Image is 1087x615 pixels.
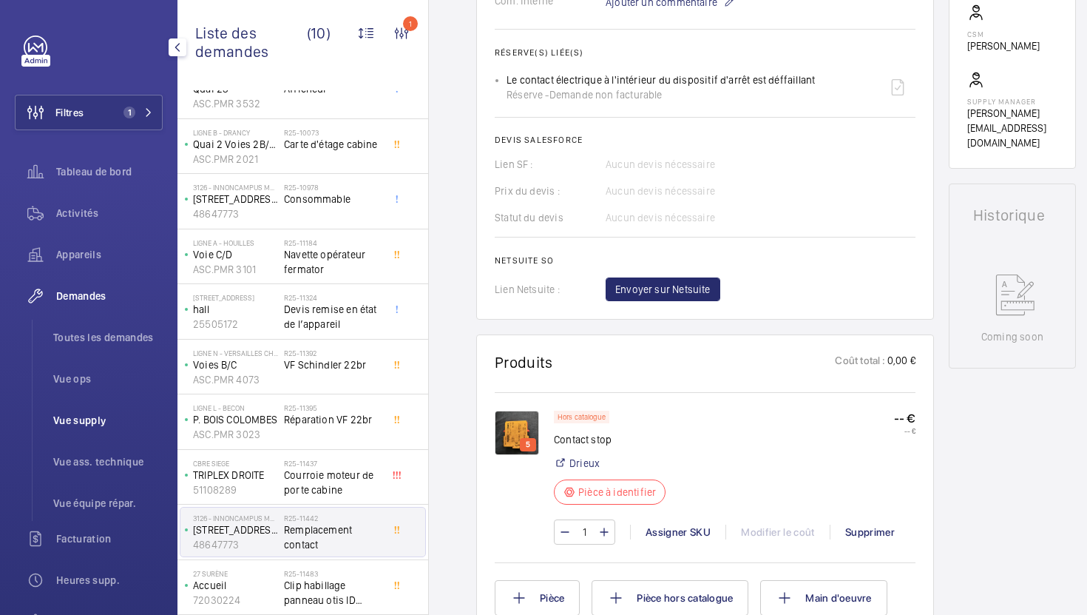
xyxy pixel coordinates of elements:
[981,329,1043,344] p: Coming soon
[193,293,278,302] p: [STREET_ADDRESS]
[284,468,382,497] span: Courroie moteur de porte cabine
[193,483,278,497] p: 51108289
[284,137,382,152] span: Carte d'étage cabine
[284,302,382,332] span: Devis remise en état de l’appareil
[554,432,674,447] p: Contact stop
[284,128,382,137] h2: R25-10073
[284,247,382,277] span: Navette opérateur fermator
[53,454,163,469] span: Vue ass. technique
[523,438,533,451] p: 5
[193,514,278,522] p: 3126 - INNONCAMPUS MONTROUGE
[193,238,278,247] p: Ligne A - HOUILLES
[53,496,163,511] span: Vue équipe répar.
[123,107,135,118] span: 1
[284,569,382,578] h2: R25-11483
[193,412,278,427] p: P. BOIS COLOMBES
[495,135,915,145] h2: Devis Salesforce
[193,128,278,137] p: LIGNE B - DRANCY
[56,289,163,303] span: Demandes
[56,164,163,179] span: Tableau de bord
[193,152,278,167] p: ASC.PMR 2021
[569,456,600,471] a: Drieux
[967,30,1040,38] p: CSM
[886,353,915,372] p: 0,00 €
[835,353,885,372] p: Coût total :
[973,208,1052,223] h1: Historique
[284,514,382,522] h2: R25-11442
[284,459,382,468] h2: R25-11437
[193,468,278,483] p: TRIPLEX DROITE
[495,47,915,58] h2: Réserve(s) liée(s)
[193,262,278,277] p: ASC.PMR 3101
[193,302,278,317] p: hall
[193,372,278,387] p: ASC.PMR 4073
[606,278,720,301] button: Envoyer sur Netsuite
[284,357,382,372] span: VF Schindler 22br
[967,38,1040,53] p: [PERSON_NAME]
[195,24,307,61] span: Liste des demandes
[284,412,382,427] span: Réparation VF 22br
[56,573,163,588] span: Heures supp.
[193,593,278,608] p: 72030224
[193,459,278,468] p: CBRE SIEGE
[967,97,1057,106] p: Supply manager
[630,525,725,540] div: Assigner SKU
[55,105,84,120] span: Filtres
[193,206,278,221] p: 48647773
[56,531,163,546] span: Facturation
[193,247,278,262] p: Voie C/D
[193,349,278,357] p: Ligne N - VERSAILLES CHANTIERS
[193,578,278,593] p: Accueil
[830,525,910,540] div: Supprimer
[193,357,278,372] p: Voies B/C
[495,411,539,455] img: 1756371954781-a3447beb-1c39-443c-a177-12b2f0edf477
[558,414,606,420] p: Hors catalogue
[193,569,278,578] p: 27 Surène
[284,349,382,357] h2: R25-11392
[193,537,278,552] p: 48647773
[193,317,278,332] p: 25505172
[193,403,278,412] p: Ligne L - BECON
[193,427,278,442] p: ASC.PMR 3023
[507,87,549,102] span: Réserve -
[495,255,915,266] h2: Netsuite SO
[284,522,382,552] span: Remplacement contact
[578,485,656,500] p: Pièce à identifier
[53,372,163,386] span: Vue ops
[967,106,1057,150] p: [PERSON_NAME][EMAIL_ADDRESS][DOMAIN_NAME]
[193,192,278,206] p: [STREET_ADDRESS][PERSON_NAME]
[284,238,382,247] h2: R25-11184
[15,95,163,130] button: Filtres1
[284,183,382,192] h2: R25-10978
[53,413,163,428] span: Vue supply
[193,96,278,111] p: ASC.PMR 3532
[615,282,711,297] span: Envoyer sur Netsuite
[894,411,915,426] p: -- €
[193,137,278,152] p: Quai 2 Voies 2B/1 ([GEOGRAPHIC_DATA])
[56,247,163,262] span: Appareils
[193,522,278,537] p: [STREET_ADDRESS][PERSON_NAME]
[894,426,915,435] p: -- €
[193,183,278,192] p: 3126 - INNONCAMPUS MONTROUGE
[495,353,553,372] h1: Produits
[284,403,382,412] h2: R25-11395
[56,206,163,221] span: Activités
[284,578,382,608] span: Clip habillage panneau otis ID SODICA FO339FA1
[53,330,163,345] span: Toutes les demandes
[284,192,382,206] span: Consommable
[284,293,382,302] h2: R25-11324
[549,87,663,102] span: Demande non facturable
